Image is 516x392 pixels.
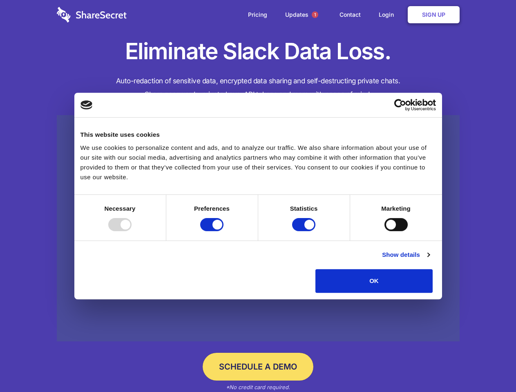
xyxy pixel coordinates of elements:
img: logo-wordmark-white-trans-d4663122ce5f474addd5e946df7df03e33cb6a1c49d2221995e7729f52c070b2.svg [57,7,127,22]
strong: Statistics [290,205,318,212]
h4: Auto-redaction of sensitive data, encrypted data sharing and self-destructing private chats. Shar... [57,74,460,101]
strong: Marketing [381,205,411,212]
a: Login [371,2,406,27]
strong: Necessary [105,205,136,212]
a: Pricing [240,2,275,27]
img: logo [80,100,93,109]
span: 1 [312,11,318,18]
a: Wistia video thumbnail [57,115,460,342]
a: Contact [331,2,369,27]
div: This website uses cookies [80,130,436,140]
a: Show details [382,250,429,260]
em: *No credit card required. [226,384,290,390]
strong: Preferences [194,205,230,212]
div: We use cookies to personalize content and ads, and to analyze our traffic. We also share informat... [80,143,436,182]
a: Sign Up [408,6,460,23]
a: Usercentrics Cookiebot - opens in a new window [364,99,436,111]
a: Schedule a Demo [203,353,313,381]
button: OK [315,269,433,293]
h1: Eliminate Slack Data Loss. [57,37,460,66]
